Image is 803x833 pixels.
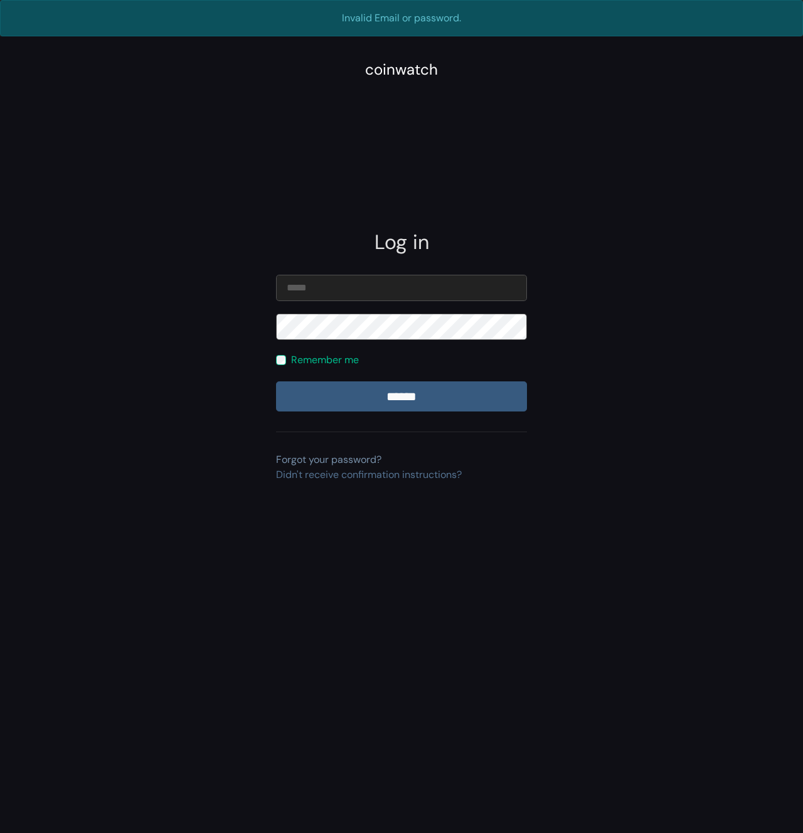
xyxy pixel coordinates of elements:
label: Remember me [291,353,359,368]
a: Didn't receive confirmation instructions? [276,468,462,481]
h2: Log in [276,230,527,254]
a: Forgot your password? [276,453,381,466]
a: coinwatch [365,65,438,78]
div: coinwatch [365,58,438,81]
